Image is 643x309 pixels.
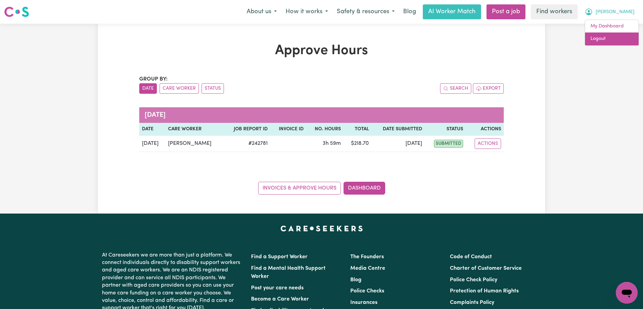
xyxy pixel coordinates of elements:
button: How it works [281,5,332,19]
a: Post a job [486,4,525,19]
iframe: Button to launch messaging window [616,282,638,304]
th: Care worker [165,123,223,136]
a: Careseekers logo [4,4,29,20]
span: [PERSON_NAME] [596,8,635,16]
button: sort invoices by paid status [202,83,224,94]
th: Date [139,123,165,136]
td: [DATE] [372,136,425,152]
th: No. Hours [306,123,344,136]
a: Blog [350,277,361,283]
button: Export [473,83,504,94]
a: Code of Conduct [450,254,492,260]
span: submitted [434,140,463,148]
a: Police Check Policy [450,277,497,283]
td: [PERSON_NAME] [165,136,223,152]
a: Charter of Customer Service [450,266,522,271]
a: The Founders [350,254,384,260]
button: My Account [580,5,639,19]
h1: Approve Hours [139,43,504,59]
button: Actions [475,138,501,149]
th: Total [344,123,371,136]
td: $ 218.70 [344,136,371,152]
a: Insurances [350,300,377,305]
span: Group by: [139,76,168,82]
th: Status [425,123,466,136]
a: Protection of Human Rights [450,288,519,294]
a: AI Worker Match [423,4,481,19]
button: sort invoices by date [139,83,157,94]
a: Logout [585,32,639,45]
th: Date Submitted [372,123,425,136]
a: Careseekers home page [281,226,363,231]
td: [DATE] [139,136,165,152]
a: Dashboard [344,182,385,195]
th: Invoice ID [270,123,306,136]
a: Find a Mental Health Support Worker [251,266,326,279]
span: 3 hours 59 minutes [323,141,341,146]
th: Actions [466,123,504,136]
a: Police Checks [350,288,384,294]
caption: [DATE] [139,107,504,123]
a: Post your care needs [251,285,304,291]
a: Blog [399,4,420,19]
a: Invoices & Approve Hours [258,182,341,195]
a: My Dashboard [585,20,639,33]
a: Find workers [531,4,578,19]
button: Safety & resources [332,5,399,19]
a: Complaints Policy [450,300,494,305]
img: Careseekers logo [4,6,29,18]
button: Search [440,83,471,94]
button: sort invoices by care worker [160,83,199,94]
button: About us [242,5,281,19]
th: Job Report ID [224,123,270,136]
a: Find a Support Worker [251,254,308,260]
a: Media Centre [350,266,385,271]
div: My Account [585,20,639,46]
a: Become a Care Worker [251,296,309,302]
td: # 242781 [224,136,270,152]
